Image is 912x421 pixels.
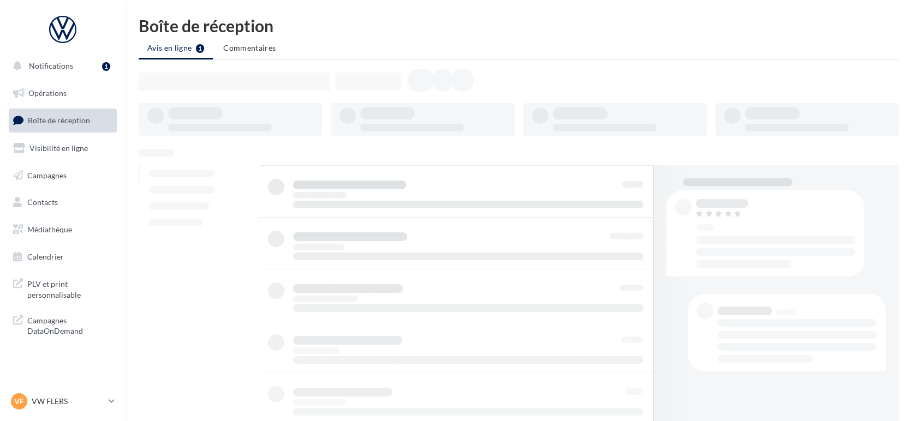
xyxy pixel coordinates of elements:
[102,62,110,71] div: 1
[14,396,24,407] span: VF
[27,170,67,179] span: Campagnes
[7,272,119,304] a: PLV et print personnalisable
[7,309,119,341] a: Campagnes DataOnDemand
[28,116,90,125] span: Boîte de réception
[7,164,119,187] a: Campagnes
[28,88,67,98] span: Opérations
[7,109,119,132] a: Boîte de réception
[27,313,112,336] span: Campagnes DataOnDemand
[7,218,119,241] a: Médiathèque
[32,396,104,407] p: VW FLERS
[9,391,117,412] a: VF VW FLERS
[29,61,73,70] span: Notifications
[27,197,58,207] span: Contacts
[139,17,899,34] div: Boîte de réception
[7,82,119,105] a: Opérations
[27,225,72,234] span: Médiathèque
[223,43,276,52] span: Commentaires
[7,191,119,214] a: Contacts
[27,252,64,261] span: Calendrier
[7,137,119,160] a: Visibilité en ligne
[7,55,115,77] button: Notifications 1
[7,245,119,268] a: Calendrier
[29,143,88,153] span: Visibilité en ligne
[27,276,112,300] span: PLV et print personnalisable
